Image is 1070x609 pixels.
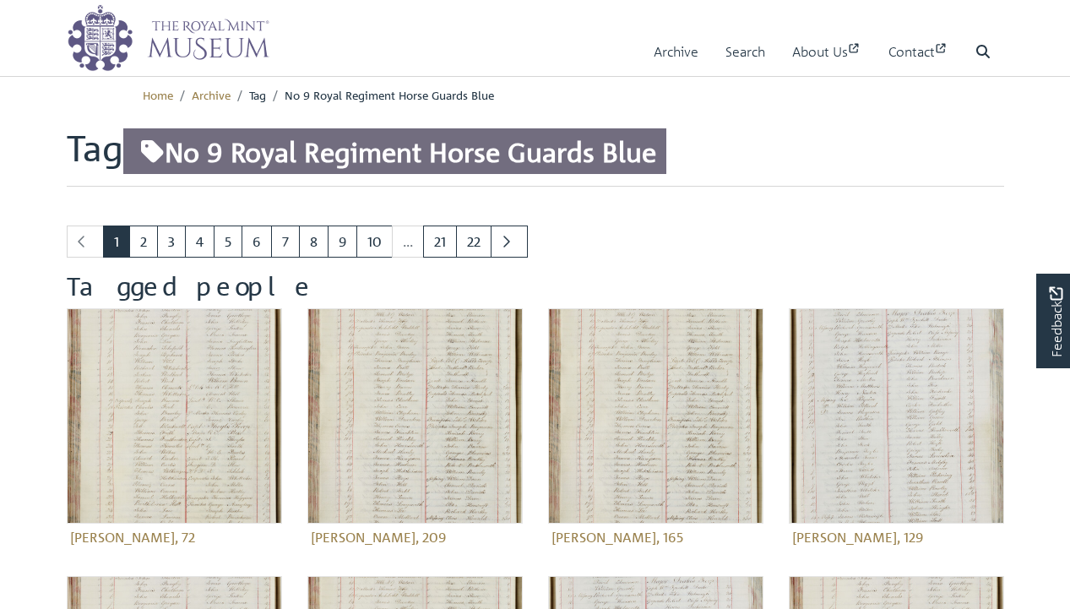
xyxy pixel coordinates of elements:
[157,226,186,258] a: Goto page 3
[1046,287,1066,357] span: Feedback
[725,28,765,76] a: Search
[242,226,272,258] a: Goto page 6
[789,308,1004,551] a: Atkinson, Richard, 129 [PERSON_NAME], 129
[185,226,215,258] a: Goto page 4
[67,308,282,524] img: Armytage, George, 72
[103,226,130,258] span: Goto page 1
[214,226,242,258] a: Goto page 5
[1036,274,1070,368] a: Would you like to provide feedback?
[654,28,698,76] a: Archive
[888,28,948,76] a: Contact
[491,226,528,258] a: Next page
[789,308,1004,524] img: Atkinson, Richard, 129
[271,226,300,258] a: Goto page 7
[328,226,357,258] a: Goto page 9
[67,226,104,258] li: Previous page
[67,271,1004,302] h2: Tagged people
[456,226,492,258] a: Goto page 22
[285,87,494,102] span: No 9 Royal Regiment Horse Guards Blue
[548,308,763,551] a: Atherley, George, 165 [PERSON_NAME], 165
[67,308,282,551] a: Armytage, George, 72 [PERSON_NAME], 72
[67,127,1004,186] h1: Tag
[792,28,861,76] a: About Us
[307,308,523,524] img: Arnold, James, 209
[249,87,266,102] span: Tag
[423,226,457,258] a: Goto page 21
[143,87,173,102] a: Home
[356,226,393,258] a: Goto page 10
[307,308,523,551] a: Arnold, James, 209 [PERSON_NAME], 209
[192,87,231,102] a: Archive
[123,128,667,175] span: No 9 Royal Regiment Horse Guards Blue
[129,226,158,258] a: Goto page 2
[67,4,269,72] img: logo_wide.png
[548,308,763,524] img: Atherley, George, 165
[67,226,1004,258] nav: pagination
[299,226,329,258] a: Goto page 8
